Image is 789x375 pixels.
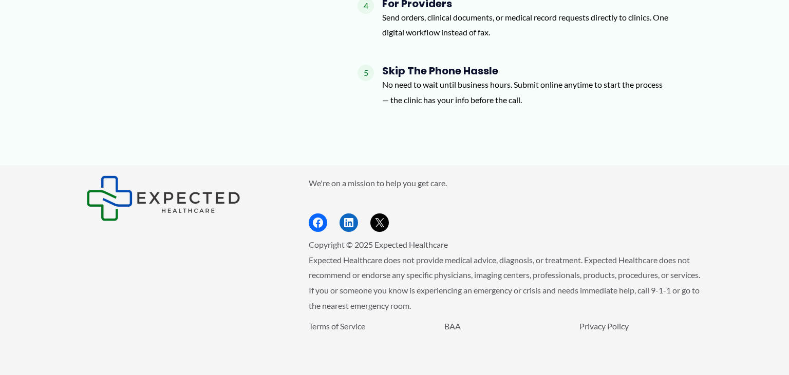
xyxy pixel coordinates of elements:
p: We're on a mission to help you get care. [309,175,703,191]
a: Privacy Policy [579,321,629,331]
aside: Footer Widget 2 [309,175,703,232]
span: Copyright © 2025 Expected Healthcare [309,240,448,249]
p: No need to wait until business hours. Submit online anytime to start the process — the clinic has... [382,77,670,107]
h4: Skip the Phone Hassle [382,65,670,77]
span: Expected Healthcare does not provide medical advice, diagnosis, or treatment. Expected Healthcare... [309,255,700,310]
a: BAA [444,321,461,331]
img: Expected Healthcare Logo - side, dark font, small [86,175,240,221]
aside: Footer Widget 1 [86,175,283,221]
p: Send orders, clinical documents, or medical record requests directly to clinics. One digital work... [382,10,670,40]
span: 5 [358,65,374,81]
aside: Footer Widget 3 [309,319,703,357]
a: Terms of Service [309,321,365,331]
